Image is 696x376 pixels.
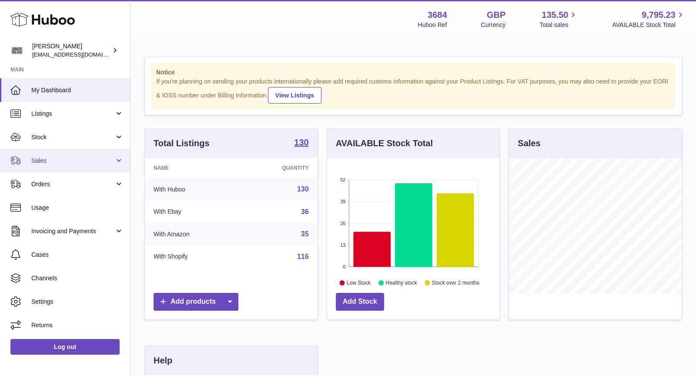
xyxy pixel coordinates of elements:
[347,280,371,286] text: Low Stock
[539,21,578,29] span: Total sales
[428,9,447,21] strong: 3684
[297,253,309,260] a: 116
[31,227,114,235] span: Invoicing and Payments
[145,158,239,178] th: Name
[268,87,321,104] a: View Listings
[340,177,345,182] text: 52
[10,44,23,57] img: theinternationalventure@gmail.com
[301,230,309,238] a: 35
[156,68,670,77] strong: Notice
[31,133,114,141] span: Stock
[340,199,345,204] text: 39
[432,280,479,286] text: Stock over 2 months
[340,221,345,226] text: 26
[294,138,308,148] a: 130
[301,208,309,215] a: 36
[539,9,578,29] a: 135.50 Total sales
[294,138,308,147] strong: 130
[31,274,124,282] span: Channels
[31,157,114,165] span: Sales
[612,9,686,29] a: 9,795.23 AVAILABLE Stock Total
[239,158,318,178] th: Quantity
[154,293,238,311] a: Add products
[32,51,128,58] span: [EMAIL_ADDRESS][DOMAIN_NAME]
[340,242,345,248] text: 13
[31,110,114,118] span: Listings
[542,9,568,21] span: 135.50
[31,251,124,259] span: Cases
[385,280,417,286] text: Healthy stock
[336,138,433,149] h3: AVAILABLE Stock Total
[31,298,124,306] span: Settings
[336,293,384,311] a: Add Stock
[10,339,120,355] a: Log out
[642,9,676,21] span: 9,795.23
[145,245,239,268] td: With Shopify
[481,21,506,29] div: Currency
[145,201,239,223] td: With Ebay
[31,321,124,329] span: Returns
[612,21,686,29] span: AVAILABLE Stock Total
[31,204,124,212] span: Usage
[32,42,110,59] div: [PERSON_NAME]
[518,138,540,149] h3: Sales
[343,264,345,269] text: 0
[156,77,670,104] div: If you're planning on sending your products internationally please add required customs informati...
[154,138,210,149] h3: Total Listings
[154,355,172,366] h3: Help
[31,86,124,94] span: My Dashboard
[487,9,505,21] strong: GBP
[145,178,239,201] td: With Huboo
[145,223,239,245] td: With Amazon
[418,21,447,29] div: Huboo Ref
[31,180,114,188] span: Orders
[297,185,309,193] a: 130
